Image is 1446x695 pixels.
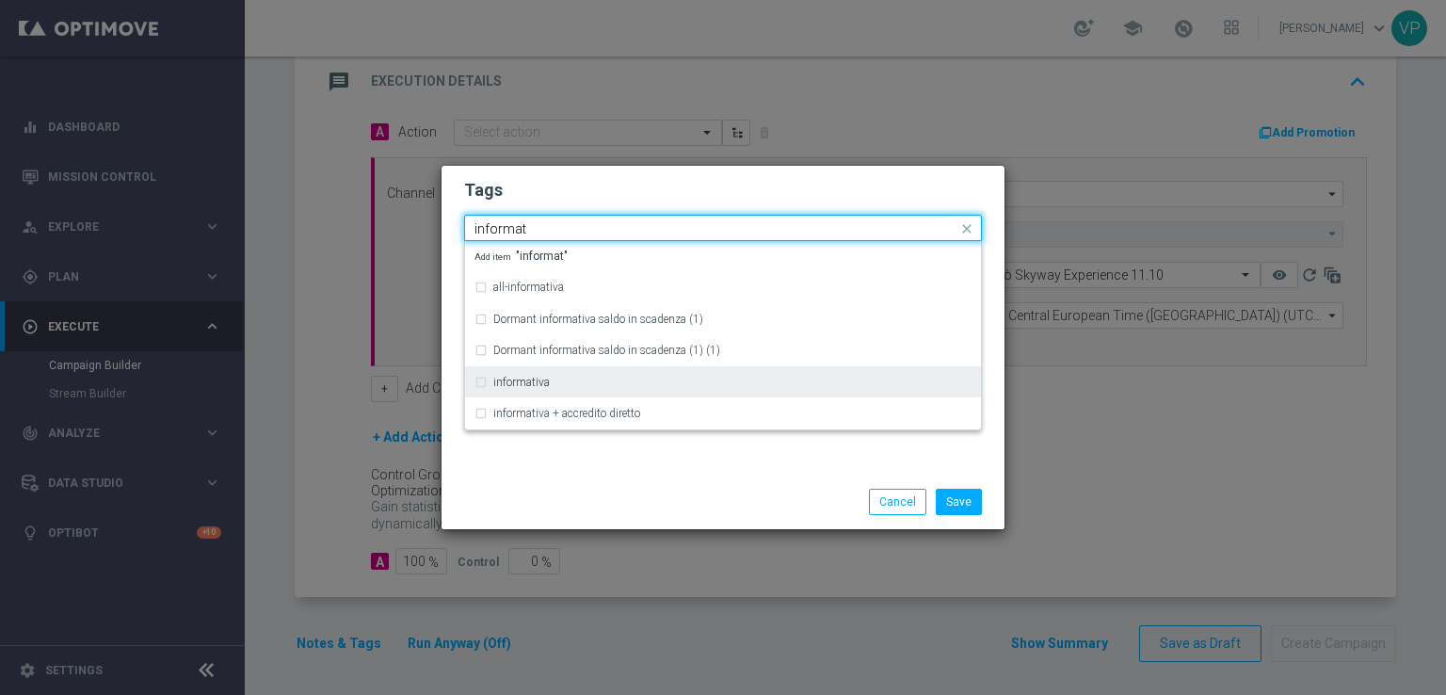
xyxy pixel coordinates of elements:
[869,489,926,515] button: Cancel
[474,272,972,302] div: all-informativa
[493,282,564,293] label: all-informativa
[474,304,972,334] div: Dormant informativa saldo in scadenza (1)
[474,335,972,365] div: Dormant informativa saldo in scadenza (1) (1)
[493,345,720,356] label: Dormant informativa saldo in scadenza (1) (1)
[464,179,982,202] h2: Tags
[474,367,972,397] div: informativa
[474,398,972,428] div: informativa + accredito diretto
[493,314,703,325] label: Dormant informativa saldo in scadenza (1)
[464,241,982,430] ng-dropdown-panel: Options list
[493,408,640,419] label: informativa + accredito diretto
[493,377,550,388] label: informativa
[474,251,568,262] span: "informat"
[936,489,982,515] button: Save
[474,251,516,262] span: Add item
